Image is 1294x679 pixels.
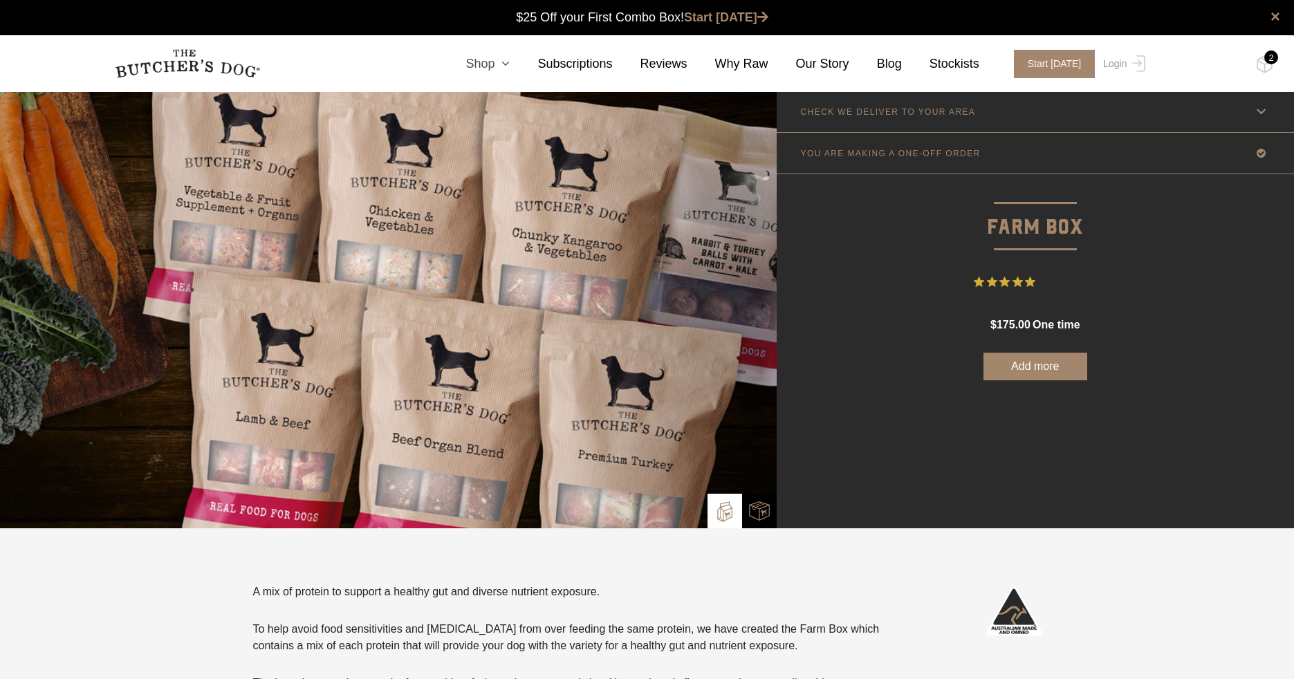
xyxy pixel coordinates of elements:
a: Login [1100,50,1145,78]
a: Start [DATE] [684,10,768,24]
button: Add more [983,353,1087,380]
p: YOU ARE MAKING A ONE-OFF ORDER [801,149,981,158]
span: 175.00 [997,319,1030,331]
a: CHECK WE DELIVER TO YOUR AREA [777,91,1294,132]
p: To help avoid food sensitivities and [MEDICAL_DATA] from over feeding the same protein, we have c... [253,621,884,654]
span: Start [DATE] [1014,50,1096,78]
img: TBD_Combo-Box.png [749,501,770,521]
img: Australian-Made_White.png [986,584,1042,639]
a: Our Story [768,55,849,73]
button: Rated 4.9 out of 5 stars from 17 reviews. Jump to reviews. [974,272,1096,292]
a: Subscriptions [510,55,612,73]
div: 2 [1264,50,1278,64]
span: $ [990,319,997,331]
a: YOU ARE MAKING A ONE-OFF ORDER [777,133,1294,174]
a: Start [DATE] [1000,50,1100,78]
p: CHECK WE DELIVER TO YOUR AREA [801,107,976,117]
a: Reviews [613,55,687,73]
a: Blog [849,55,902,73]
img: TBD_Build-A-Box.png [714,501,735,522]
a: Why Raw [687,55,768,73]
a: Stockists [902,55,979,73]
p: Farm Box [777,174,1294,244]
a: close [1270,8,1280,25]
span: one time [1033,319,1080,331]
img: TBD_Cart-Full.png [1256,55,1273,73]
a: Shop [438,55,510,73]
span: 17 Reviews [1041,272,1096,292]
